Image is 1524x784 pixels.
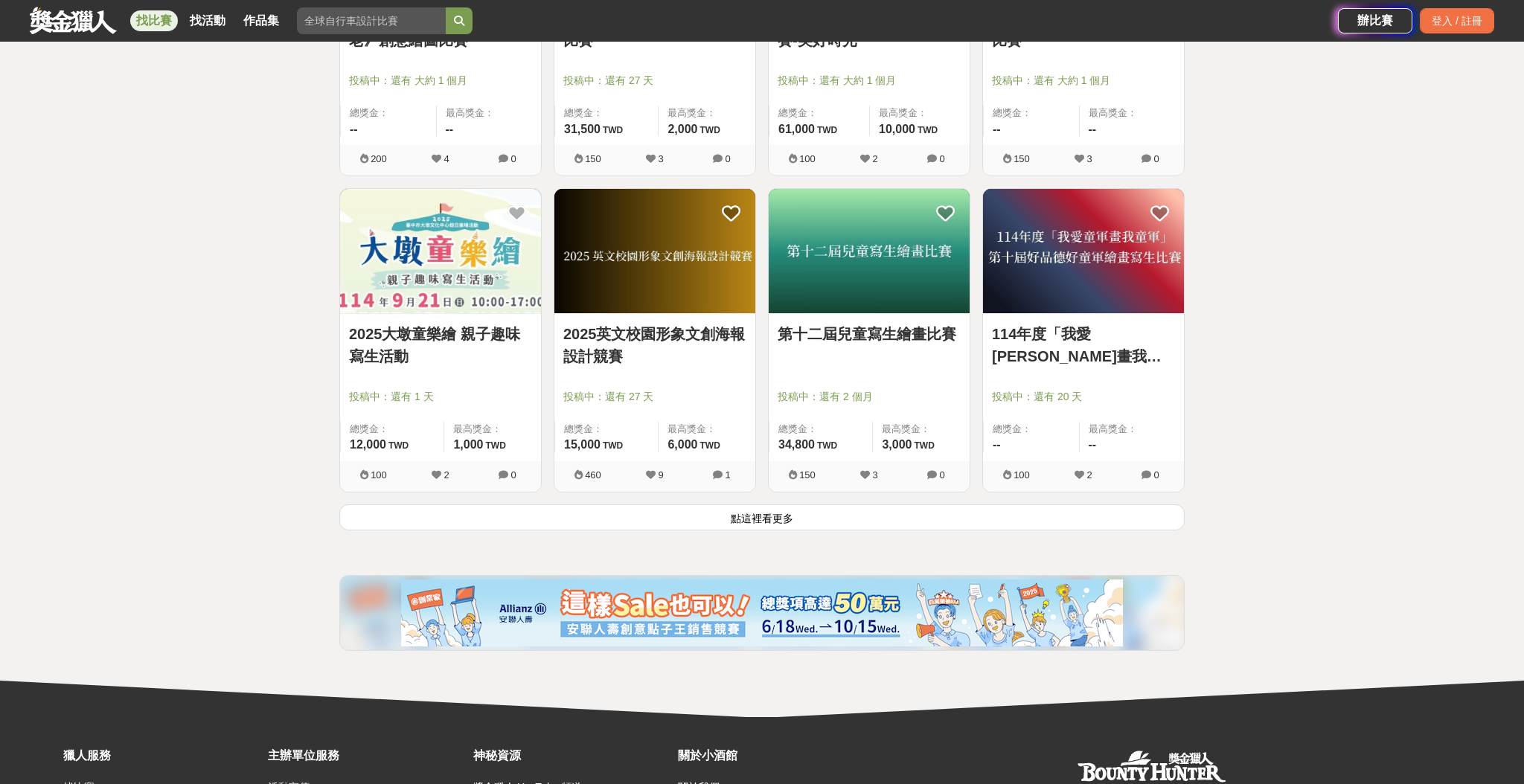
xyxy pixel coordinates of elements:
[63,747,260,765] div: 獵人服務
[667,123,697,135] span: 2,000
[510,469,516,481] span: 0
[1153,469,1159,481] span: 0
[1086,469,1092,481] span: 2
[700,125,720,135] span: TWD
[1420,8,1494,33] div: 登入 / 註冊
[603,440,623,451] span: TWD
[349,389,532,405] span: 投稿中：還有 1 天
[297,7,446,34] input: 全球自行車設計比賽
[564,106,649,121] span: 總獎金：
[444,153,449,164] span: 4
[799,153,816,164] span: 100
[658,469,663,481] span: 9
[564,422,649,437] span: 總獎金：
[817,125,837,135] span: TWD
[993,106,1070,121] span: 總獎金：
[992,323,1175,367] a: 114年度「我愛[PERSON_NAME]畫我[PERSON_NAME]」第十屆好品德好[PERSON_NAME]繪畫寫生比賽
[563,389,746,405] span: 投稿中：還有 27 天
[268,747,465,765] div: 主辦單位服務
[667,106,746,121] span: 最高獎金：
[350,106,427,121] span: 總獎金：
[667,438,697,451] span: 6,000
[879,123,915,135] span: 10,000
[769,189,970,313] img: Cover Image
[939,469,944,481] span: 0
[799,469,816,481] span: 150
[585,153,601,164] span: 150
[725,153,730,164] span: 0
[658,153,663,164] span: 3
[350,438,386,451] span: 12,000
[563,323,746,367] a: 2025英文校園形象文創海報設計競賽
[778,123,815,135] span: 61,000
[350,123,358,135] span: --
[993,422,1070,437] span: 總獎金：
[725,469,730,481] span: 1
[130,10,178,31] a: 找比賽
[993,123,1001,135] span: --
[473,747,670,765] div: 神秘資源
[915,440,935,451] span: TWD
[939,153,944,164] span: 0
[872,469,877,481] span: 3
[879,106,961,121] span: 最高獎金：
[882,422,961,437] span: 最高獎金：
[918,125,938,135] span: TWD
[237,10,285,31] a: 作品集
[563,73,746,89] span: 投稿中：還有 27 天
[603,125,623,135] span: TWD
[339,504,1185,530] button: 點這裡看更多
[1089,123,1097,135] span: --
[184,10,231,31] a: 找活動
[1086,153,1092,164] span: 3
[667,422,746,437] span: 最高獎金：
[371,469,387,481] span: 100
[1014,469,1030,481] span: 100
[349,73,532,89] span: 投稿中：還有 大約 1 個月
[401,579,1123,646] img: cf4fb443-4ad2-4338-9fa3-b46b0bf5d316.png
[510,153,516,164] span: 0
[778,422,863,437] span: 總獎金：
[1089,438,1097,451] span: --
[882,438,912,451] span: 3,000
[486,440,506,451] span: TWD
[778,389,961,405] span: 投稿中：還有 2 個月
[350,422,435,437] span: 總獎金：
[778,106,860,121] span: 總獎金：
[1089,106,1176,121] span: 最高獎金：
[1014,153,1030,164] span: 150
[778,323,961,345] a: 第十二屆兒童寫生繪畫比賽
[453,422,532,437] span: 最高獎金：
[1153,153,1159,164] span: 0
[444,469,449,481] span: 2
[340,189,541,313] img: Cover Image
[983,189,1184,313] img: Cover Image
[1338,8,1412,33] a: 辦比賽
[446,106,533,121] span: 最高獎金：
[872,153,877,164] span: 2
[446,123,454,135] span: --
[585,469,601,481] span: 460
[993,438,1001,451] span: --
[817,440,837,451] span: TWD
[992,389,1175,405] span: 投稿中：還有 20 天
[778,438,815,451] span: 34,800
[678,747,875,765] div: 關於小酒館
[453,438,483,451] span: 1,000
[388,440,409,451] span: TWD
[1089,422,1176,437] span: 最高獎金：
[992,73,1175,89] span: 投稿中：還有 大約 1 個月
[371,153,387,164] span: 200
[700,440,720,451] span: TWD
[349,323,532,367] a: 2025大墩童樂繪 親子趣味寫生活動
[778,73,961,89] span: 投稿中：還有 大約 1 個月
[564,123,601,135] span: 31,500
[564,438,601,451] span: 15,000
[554,189,755,313] img: Cover Image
